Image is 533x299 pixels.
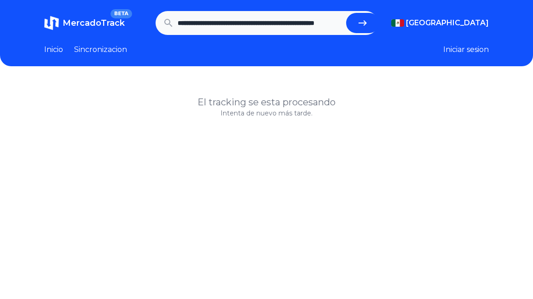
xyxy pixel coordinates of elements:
[391,17,489,29] button: [GEOGRAPHIC_DATA]
[391,19,404,27] img: Mexico
[406,17,489,29] span: [GEOGRAPHIC_DATA]
[44,16,125,30] a: MercadoTrackBETA
[44,44,63,55] a: Inicio
[44,109,489,118] p: Intenta de nuevo más tarde.
[44,16,59,30] img: MercadoTrack
[443,44,489,55] button: Iniciar sesion
[74,44,127,55] a: Sincronizacion
[110,9,132,18] span: BETA
[63,18,125,28] span: MercadoTrack
[44,96,489,109] h1: El tracking se esta procesando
